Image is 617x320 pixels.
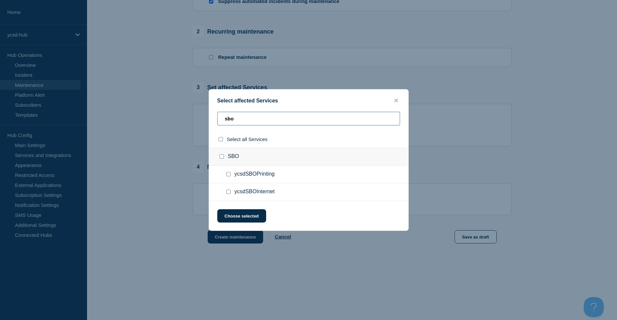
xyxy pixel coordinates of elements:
input: Search [217,112,400,125]
input: ycsdSBOPrinting checkbox [226,172,231,176]
span: Select all Services [227,136,268,142]
div: SBO [209,148,408,166]
span: ycsdSBOInternet [235,189,275,195]
span: ycsdSBOPrinting [235,171,275,178]
button: close button [392,97,400,104]
button: Choose selected [217,209,266,223]
input: select all checkbox [219,137,223,141]
div: Select affected Services [209,97,408,104]
input: ycsdSBOInternet checkbox [226,190,231,194]
input: SBO checkbox [220,154,224,159]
